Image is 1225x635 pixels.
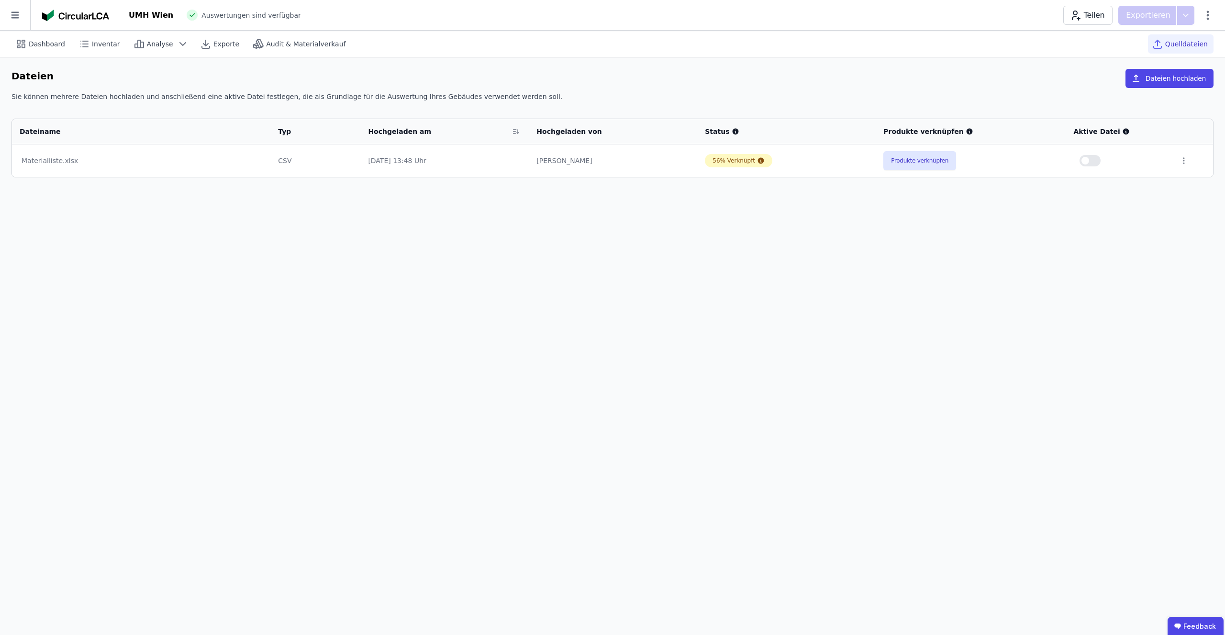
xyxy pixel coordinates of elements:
[705,127,868,136] div: Status
[92,39,120,49] span: Inventar
[11,92,1214,109] div: Sie können mehrere Dateien hochladen und anschließend eine aktive Datei festlegen, die als Grundl...
[883,151,956,170] button: Produkte verknüpfen
[713,157,755,164] div: 56% Verknüpft
[266,39,345,49] span: Audit & Materialverkauf
[368,156,521,165] div: [DATE] 13:48 Uhr
[129,10,173,21] div: UMH Wien
[1165,39,1208,49] span: Quelldateien
[1126,10,1172,21] p: Exportieren
[278,156,353,165] div: CSV
[1125,69,1214,88] button: Dateien hochladen
[201,11,301,20] span: Auswertungen sind verfügbar
[213,39,239,49] span: Exporte
[22,156,261,165] div: Materialliste.xlsx
[883,127,1058,136] div: Produkte verknüpfen
[368,127,509,136] div: Hochgeladen am
[536,156,690,165] div: [PERSON_NAME]
[42,10,109,21] img: Concular
[29,39,65,49] span: Dashboard
[1063,6,1113,25] button: Teilen
[1074,127,1164,136] div: Aktive Datei
[20,127,250,136] div: Dateiname
[11,69,54,84] h6: Dateien
[147,39,173,49] span: Analyse
[278,127,341,136] div: Typ
[536,127,677,136] div: Hochgeladen von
